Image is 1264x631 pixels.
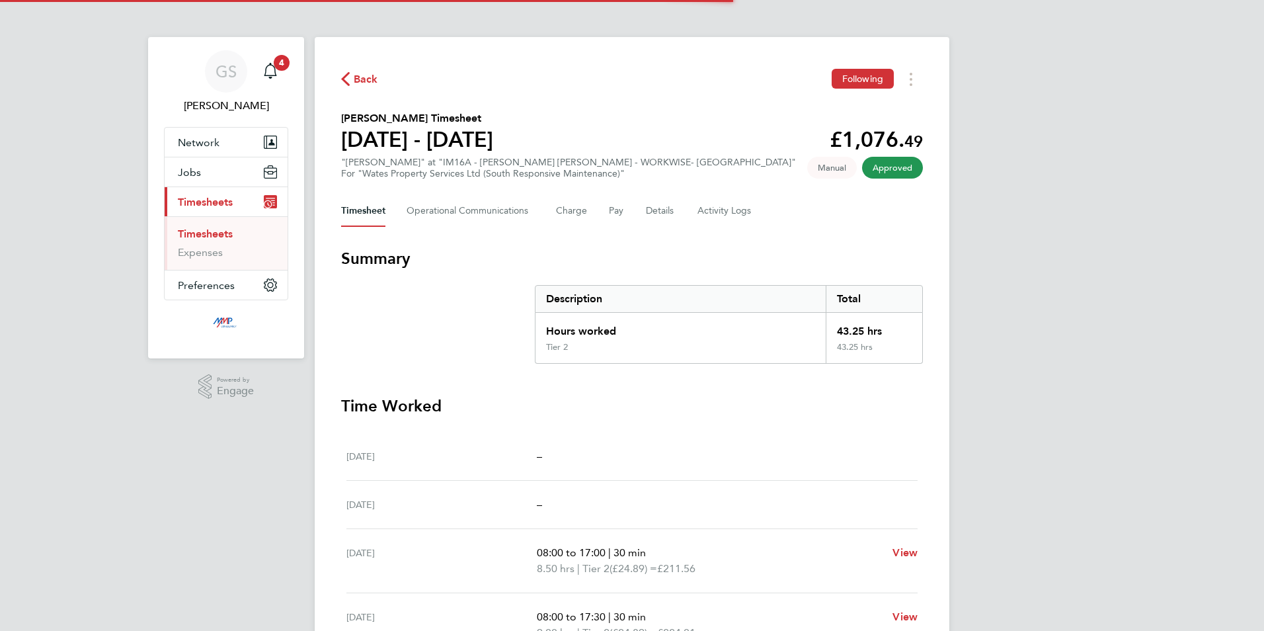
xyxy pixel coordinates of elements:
[341,110,493,126] h2: [PERSON_NAME] Timesheet
[556,195,588,227] button: Charge
[807,157,857,179] span: This timesheet was manually created.
[899,69,923,89] button: Timesheets Menu
[537,450,542,462] span: –
[826,342,922,363] div: 43.25 hrs
[832,69,894,89] button: Following
[178,196,233,208] span: Timesheets
[346,545,537,577] div: [DATE]
[657,562,695,575] span: £211.56
[208,314,245,335] img: mmpconsultancy-logo-retina.png
[178,279,235,292] span: Preferences
[178,246,223,259] a: Expenses
[148,37,304,358] nav: Main navigation
[217,386,254,397] span: Engage
[341,248,923,269] h3: Summary
[164,314,288,335] a: Go to home page
[164,50,288,114] a: GS[PERSON_NAME]
[826,286,922,312] div: Total
[892,610,918,623] span: View
[178,166,201,179] span: Jobs
[274,55,290,71] span: 4
[354,71,378,87] span: Back
[842,73,883,85] span: Following
[892,545,918,561] a: View
[217,374,254,386] span: Powered by
[608,610,611,623] span: |
[646,195,676,227] button: Details
[165,187,288,216] button: Timesheets
[537,498,542,511] span: –
[341,195,385,227] button: Timesheet
[697,195,753,227] button: Activity Logs
[341,396,923,417] h3: Time Worked
[341,168,796,179] div: For "Wates Property Services Ltd (South Responsive Maintenance)"
[609,195,625,227] button: Pay
[216,63,237,80] span: GS
[904,132,923,151] span: 49
[537,610,606,623] span: 08:00 to 17:30
[830,127,923,152] app-decimal: £1,076.
[613,546,646,559] span: 30 min
[535,286,826,312] div: Description
[535,285,923,364] div: Summary
[164,98,288,114] span: George Stacey
[537,546,606,559] span: 08:00 to 17:00
[546,342,568,353] div: Tier 2
[257,50,284,93] a: 4
[341,71,378,87] button: Back
[892,609,918,625] a: View
[577,562,580,575] span: |
[341,157,796,179] div: "[PERSON_NAME]" at "IM16A - [PERSON_NAME] [PERSON_NAME] - WORKWISE- [GEOGRAPHIC_DATA]"
[892,546,918,559] span: View
[341,126,493,153] h1: [DATE] - [DATE]
[582,561,610,577] span: Tier 2
[346,448,537,464] div: [DATE]
[613,610,646,623] span: 30 min
[826,313,922,342] div: 43.25 hrs
[178,228,233,240] a: Timesheets
[165,157,288,187] button: Jobs
[198,374,255,400] a: Powered byEngage
[165,271,288,300] button: Preferences
[165,216,288,270] div: Timesheets
[862,157,923,179] span: This timesheet has been approved.
[535,313,826,342] div: Hours worked
[537,562,574,575] span: 8.50 hrs
[346,497,537,513] div: [DATE]
[608,546,611,559] span: |
[178,136,219,149] span: Network
[407,195,535,227] button: Operational Communications
[610,562,657,575] span: (£24.89) =
[165,128,288,157] button: Network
